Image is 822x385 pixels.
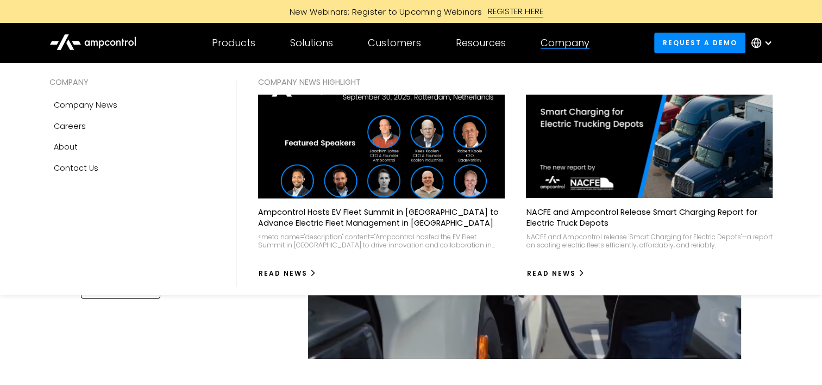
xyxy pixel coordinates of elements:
a: Careers [49,116,214,136]
div: Customers [368,37,421,49]
a: Contact Us [49,158,214,178]
a: Read News [258,265,317,282]
div: Company news [54,99,117,111]
div: Resources [456,37,506,49]
div: Contact Us [54,162,98,174]
div: Careers [54,120,86,132]
p: Ampcontrol Hosts EV Fleet Summit in [GEOGRAPHIC_DATA] to Advance Electric Fleet Management in [GE... [258,207,505,228]
div: About [54,141,78,153]
div: Products [212,37,255,49]
div: Read News [526,269,575,278]
div: COMPANY [49,76,214,88]
div: NACFE and Ampcontrol release 'Smart Charging for Electric Depots'—a report on scaling electric fl... [526,233,773,250]
div: COMPANY NEWS Highlight [258,76,773,88]
div: Solutions [290,37,333,49]
a: New Webinars: Register to Upcoming WebinarsREGISTER HERE [167,5,656,17]
a: About [49,136,214,157]
div: <meta name="description" content="Ampcontrol hosted the EV Fleet Summit in [GEOGRAPHIC_DATA] to d... [258,233,505,250]
div: REGISTER HERE [488,5,544,17]
div: Read News [259,269,308,278]
p: NACFE and Ampcontrol Release Smart Charging Report for Electric Truck Depots [526,207,773,228]
div: New Webinars: Register to Upcoming Webinars [279,6,488,17]
a: Company news [49,95,214,115]
div: Company [541,37,589,49]
a: Read News [526,265,585,282]
a: Request a demo [654,33,745,53]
